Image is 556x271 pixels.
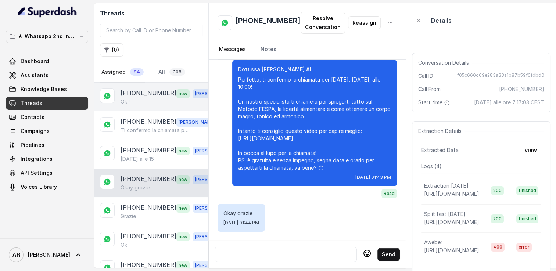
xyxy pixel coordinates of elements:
span: Contacts [21,113,44,121]
span: Call From [418,86,441,93]
p: [PHONE_NUMBER] [121,174,176,184]
span: Extracted Data [421,147,459,154]
span: Integrations [21,155,53,163]
nav: Tabs [218,40,397,59]
p: [DATE] alle 15 [121,155,154,163]
span: [DATE] 01:43 PM [355,174,391,180]
p: [PHONE_NUMBER] [121,146,176,155]
span: new [176,232,190,241]
span: [PERSON_NAME] [193,89,234,98]
span: finished [516,186,538,195]
span: Pipelines [21,141,44,149]
input: Search by Call ID or Phone Number [100,24,202,37]
span: new [176,261,190,270]
span: 308 [169,68,185,76]
a: [PERSON_NAME] [6,245,88,265]
span: [PERSON_NAME] [28,251,70,259]
p: Extraction [DATE] [424,182,469,189]
p: Logs ( 4 ) [421,163,541,170]
span: [PERSON_NAME] [193,261,234,270]
span: [PHONE_NUMBER] [499,86,544,93]
a: API Settings [6,166,88,180]
span: [PERSON_NAME] [193,147,234,155]
span: Start time [418,99,451,106]
span: Assistants [21,72,49,79]
button: view [520,144,541,157]
span: new [176,175,190,184]
span: f05c660d09e283a33a1b87b59f6fdbd0 [457,72,544,80]
span: Call ID [418,72,433,80]
p: Ti confermo la chiamata per [DATE], [DATE], alle 12:20 è [DATE] cara .. [121,127,191,134]
a: All308 [157,62,187,82]
p: Details [431,16,452,25]
p: [PHONE_NUMBER] [121,260,176,270]
span: [URL][DOMAIN_NAME] [424,191,479,197]
button: Send [377,248,400,261]
h2: Threads [100,9,202,18]
a: Assistants [6,69,88,82]
p: [PHONE_NUMBER] [121,88,176,98]
span: error [516,243,532,252]
a: Notes [259,40,278,59]
text: AB [12,251,21,259]
p: Ok ! [121,98,130,105]
span: new [176,89,190,98]
p: Split test [DATE] [424,210,466,218]
span: Threads [21,100,42,107]
span: finished [516,214,538,223]
span: 84 [130,68,144,76]
span: [PERSON_NAME] [193,175,234,184]
button: ★ Whatsapp 2nd Inbound BM5 [6,30,88,43]
span: [URL][DOMAIN_NAME] [424,247,479,253]
p: Dott.ssa [PERSON_NAME] AI [238,66,391,73]
a: Messages [218,40,247,59]
span: Read [381,189,397,198]
p: Okay grazie [121,184,150,191]
span: [PERSON_NAME] [193,204,234,213]
a: Integrations [6,152,88,166]
span: Voices Library [21,183,57,191]
p: Perfetto, ti confermo la chiamata per [DATE], [DATE], alle 10:00! Un nostro specialista ti chiame... [238,76,391,171]
p: [PHONE_NUMBER] [121,117,176,127]
button: Resolve Conversation [301,12,345,34]
a: Dashboard [6,55,88,68]
span: Campaigns [21,127,50,135]
span: Conversation Details [418,59,472,66]
span: 400 [491,243,505,252]
img: light.svg [18,6,77,18]
p: ★ Whatsapp 2nd Inbound BM5 [18,32,76,41]
span: [PERSON_NAME] [176,118,218,127]
span: Extraction Details [418,127,464,135]
h2: [PHONE_NUMBER] [235,15,301,30]
p: Grazie [121,213,136,220]
span: [DATE] alle ore 7:17:03 CEST [474,99,544,106]
button: (0) [100,43,123,57]
span: Knowledge Bases [21,86,67,93]
a: Knowledge Bases [6,83,88,96]
span: new [176,204,190,213]
span: [PERSON_NAME] [193,232,234,241]
a: Campaigns [6,124,88,138]
span: [DATE] 01:44 PM [223,220,259,226]
a: Threads [6,97,88,110]
span: [URL][DOMAIN_NAME] [424,219,479,225]
span: API Settings [21,169,53,177]
p: [PHONE_NUMBER] [121,232,176,241]
a: Assigned84 [100,62,145,82]
a: Pipelines [6,138,88,152]
p: Ok [121,241,127,249]
span: new [176,147,190,155]
span: Dashboard [21,58,49,65]
span: 200 [491,214,504,223]
p: Okay grazie [223,210,259,217]
p: Aweber [424,239,442,246]
span: 200 [491,186,504,195]
nav: Tabs [100,62,202,82]
a: Voices Library [6,180,88,194]
button: Reassign [348,16,381,29]
p: [PHONE_NUMBER] [121,203,176,213]
a: Contacts [6,111,88,124]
